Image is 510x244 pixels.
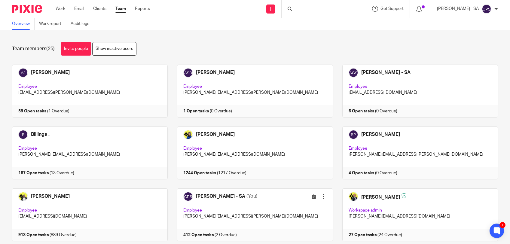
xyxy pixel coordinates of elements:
[92,42,136,56] a: Show inactive users
[437,6,479,12] p: [PERSON_NAME] - SA
[499,222,505,228] div: 1
[61,42,91,56] a: Invite people
[46,46,55,51] span: (25)
[380,7,404,11] span: Get Support
[12,18,35,30] a: Overview
[93,6,106,12] a: Clients
[56,6,65,12] a: Work
[12,5,42,13] img: Pixie
[12,46,55,52] h1: Team members
[74,6,84,12] a: Email
[135,6,150,12] a: Reports
[71,18,94,30] a: Audit logs
[115,6,126,12] a: Team
[39,18,66,30] a: Work report
[482,4,491,14] img: svg%3E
